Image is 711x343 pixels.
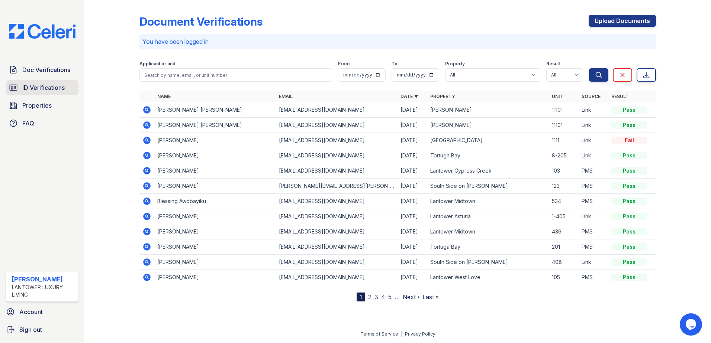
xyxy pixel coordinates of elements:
td: 534 [549,194,579,209]
td: Lantower Midtown [427,224,549,239]
td: [EMAIL_ADDRESS][DOMAIN_NAME] [276,133,398,148]
label: Result [546,61,560,67]
a: ID Verifications [6,80,78,95]
label: Applicant or unit [139,61,175,67]
a: Next › [403,293,419,301]
td: PMS [579,270,608,285]
div: [PERSON_NAME] [12,275,75,284]
div: Lantower Luxury Living [12,284,75,298]
a: 2 [368,293,371,301]
div: Pass [611,213,647,220]
a: Result [611,94,629,99]
a: FAQ [6,116,78,131]
button: Sign out [3,322,81,337]
div: Pass [611,258,647,266]
td: 436 [549,224,579,239]
span: Properties [22,101,52,110]
a: Name [157,94,171,99]
td: [DATE] [398,163,427,179]
td: Link [579,209,608,224]
td: Tortuga Bay [427,148,549,163]
iframe: chat widget [680,313,704,336]
td: [DATE] [398,133,427,148]
td: [DATE] [398,102,427,118]
div: Pass [611,243,647,251]
span: FAQ [22,119,34,128]
td: Tortuga Bay [427,239,549,255]
td: Blessing Awobayiku [154,194,276,209]
td: [PERSON_NAME] [154,148,276,163]
td: 103 [549,163,579,179]
div: Pass [611,228,647,235]
td: [EMAIL_ADDRESS][DOMAIN_NAME] [276,102,398,118]
td: [DATE] [398,239,427,255]
td: [EMAIL_ADDRESS][DOMAIN_NAME] [276,163,398,179]
div: Fail [611,137,647,144]
a: Properties [6,98,78,113]
a: Last » [422,293,439,301]
label: Property [445,61,465,67]
td: 1-405 [549,209,579,224]
a: 4 [381,293,385,301]
span: Doc Verifications [22,65,70,74]
td: [PERSON_NAME][EMAIL_ADDRESS][PERSON_NAME][DOMAIN_NAME] [276,179,398,194]
td: [PERSON_NAME] [154,255,276,270]
td: 1111 [549,133,579,148]
td: 11101 [549,118,579,133]
td: [PERSON_NAME] [PERSON_NAME] [154,118,276,133]
td: [DATE] [398,209,427,224]
td: [EMAIL_ADDRESS][DOMAIN_NAME] [276,194,398,209]
div: Document Verifications [139,15,263,28]
td: Link [579,148,608,163]
td: [PERSON_NAME] [427,118,549,133]
span: Sign out [19,325,42,334]
td: [DATE] [398,270,427,285]
div: Pass [611,106,647,114]
td: PMS [579,239,608,255]
td: [DATE] [398,255,427,270]
td: Link [579,133,608,148]
td: Lantower Asturia [427,209,549,224]
a: Date ▼ [400,94,418,99]
td: PMS [579,224,608,239]
div: | [401,331,402,337]
div: 1 [357,293,365,301]
td: [PERSON_NAME] [154,179,276,194]
div: Pass [611,152,647,159]
td: Lantower Cypress Creek [427,163,549,179]
td: [PERSON_NAME] [154,163,276,179]
a: Property [430,94,455,99]
td: PMS [579,163,608,179]
p: You have been logged in [142,37,653,46]
a: 5 [388,293,392,301]
td: 11101 [549,102,579,118]
td: South Side on [PERSON_NAME] [427,255,549,270]
td: [EMAIL_ADDRESS][DOMAIN_NAME] [276,255,398,270]
span: … [395,293,400,301]
td: South Side on [PERSON_NAME] [427,179,549,194]
td: [DATE] [398,148,427,163]
td: [DATE] [398,179,427,194]
td: 408 [549,255,579,270]
td: Lantower Midtown [427,194,549,209]
label: From [338,61,350,67]
a: Terms of Service [360,331,398,337]
td: [DATE] [398,118,427,133]
a: 3 [374,293,378,301]
td: [EMAIL_ADDRESS][DOMAIN_NAME] [276,224,398,239]
td: [EMAIL_ADDRESS][DOMAIN_NAME] [276,118,398,133]
td: [PERSON_NAME] [154,270,276,285]
div: Pass [611,121,647,129]
a: Account [3,304,81,319]
td: [EMAIL_ADDRESS][DOMAIN_NAME] [276,239,398,255]
td: 105 [549,270,579,285]
a: Doc Verifications [6,62,78,77]
div: Pass [611,197,647,205]
td: Link [579,255,608,270]
a: Unit [552,94,563,99]
td: 201 [549,239,579,255]
div: Pass [611,182,647,190]
span: ID Verifications [22,83,65,92]
td: [PERSON_NAME] [154,133,276,148]
td: PMS [579,179,608,194]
